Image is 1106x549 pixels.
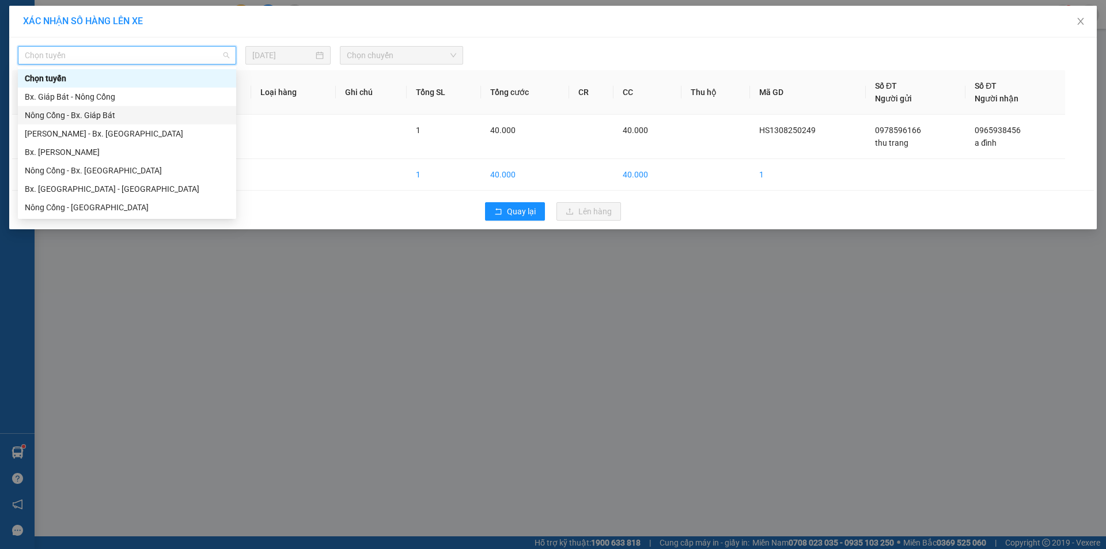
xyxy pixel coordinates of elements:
th: Tổng SL [407,70,480,115]
div: Nông Cống - Bx. [GEOGRAPHIC_DATA] [25,164,229,177]
span: SĐT XE [57,49,94,61]
th: Mã GD [750,70,866,115]
td: 1 [12,115,64,159]
span: Chọn tuyến [25,47,229,64]
button: uploadLên hàng [556,202,621,221]
span: Số ĐT [875,81,897,90]
input: 13/08/2025 [252,49,313,62]
td: 1 [407,159,480,191]
th: CC [613,70,681,115]
span: 0965938456 [975,126,1021,135]
button: Close [1065,6,1097,38]
span: close [1076,17,1085,26]
th: STT [12,70,64,115]
div: Nông Cống - Bx. Giáp Bát [18,106,236,124]
div: Bx. Giáp Bát - Nông Cống [18,88,236,106]
div: Như Thanh - Bx. Gia Lâm [18,124,236,143]
img: logo [6,33,31,74]
th: Thu hộ [681,70,750,115]
div: Nông Cống - [GEOGRAPHIC_DATA] [25,201,229,214]
div: Bx. Giáp Bát - Nông Cống [25,90,229,103]
div: Chọn tuyến [18,69,236,88]
span: 40.000 [490,126,516,135]
th: Loại hàng [251,70,336,115]
div: Nông Cống - Bắc Ninh [18,198,236,217]
strong: PHIẾU BIÊN NHẬN [46,63,108,88]
span: rollback [494,207,502,217]
button: rollbackQuay lại [485,202,545,221]
th: Tổng cước [481,70,569,115]
div: Bx. Gia Lâm - Như Thanh [18,143,236,161]
td: 1 [750,159,866,191]
span: HS1308250249 [122,47,190,59]
span: 1 [416,126,421,135]
span: Chọn chuyến [347,47,456,64]
strong: CHUYỂN PHÁT NHANH ĐÔNG LÝ [37,9,116,47]
span: thu trang [875,138,908,147]
span: a đình [975,138,997,147]
span: Người gửi [875,94,912,103]
span: Người nhận [975,94,1018,103]
div: Bx. [GEOGRAPHIC_DATA] - [GEOGRAPHIC_DATA] [25,183,229,195]
div: [PERSON_NAME] - Bx. [GEOGRAPHIC_DATA] [25,127,229,140]
div: Bx. [PERSON_NAME] [25,146,229,158]
th: Ghi chú [336,70,407,115]
span: XÁC NHẬN SỐ HÀNG LÊN XE [23,16,143,26]
span: Số ĐT [975,81,997,90]
td: 40.000 [481,159,569,191]
th: CR [569,70,613,115]
span: HS1308250249 [759,126,816,135]
td: 40.000 [613,159,681,191]
div: Nông Cống - Bx. Giáp Bát [25,109,229,122]
div: Nông Cống - Bx. Mỹ Đình [18,161,236,180]
div: Chọn tuyến [25,72,229,85]
span: 40.000 [623,126,648,135]
span: Quay lại [507,205,536,218]
div: Bx. Mỹ Đình - Nông Cống [18,180,236,198]
span: 0978596166 [875,126,921,135]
